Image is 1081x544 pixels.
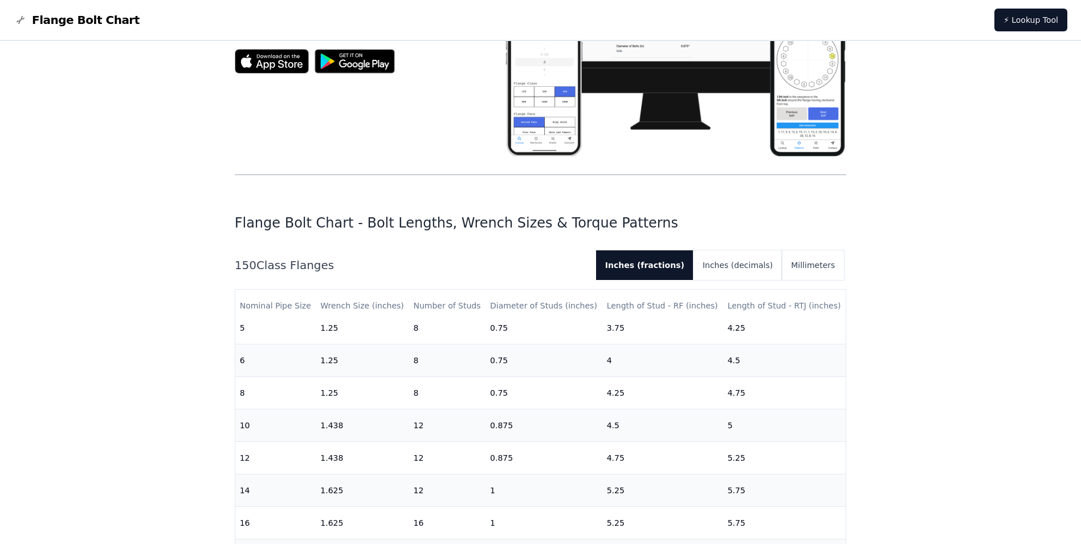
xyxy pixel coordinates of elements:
[14,13,27,27] img: Flange Bolt Chart Logo
[486,507,602,539] td: 1
[723,290,846,322] th: Length of Stud - RTJ (inches)
[235,409,316,442] td: 10
[602,409,723,442] td: 4.5
[602,442,723,474] td: 4.75
[409,312,486,344] td: 8
[409,409,486,442] td: 12
[235,377,316,409] td: 8
[486,290,602,322] th: Diameter of Studs (inches)
[694,250,782,280] button: Inches (decimals)
[486,344,602,377] td: 0.75
[409,442,486,474] td: 12
[235,214,847,232] h1: Flange Bolt Chart - Bolt Lengths, Wrench Sizes & Torque Patterns
[235,257,587,273] h2: 150 Class Flanges
[486,474,602,507] td: 1
[782,250,844,280] button: Millimeters
[486,409,602,442] td: 0.875
[316,474,409,507] td: 1.625
[602,290,723,322] th: Length of Stud - RF (inches)
[409,290,486,322] th: Number of Studs
[723,377,846,409] td: 4.75
[409,474,486,507] td: 12
[723,312,846,344] td: 4.25
[14,12,140,28] a: Flange Bolt Chart LogoFlange Bolt Chart
[602,474,723,507] td: 5.25
[409,507,486,539] td: 16
[316,377,409,409] td: 1.25
[235,507,316,539] td: 16
[486,442,602,474] td: 0.875
[316,312,409,344] td: 1.25
[235,290,316,322] th: Nominal Pipe Size
[602,312,723,344] td: 3.75
[409,344,486,377] td: 8
[486,377,602,409] td: 0.75
[235,474,316,507] td: 14
[316,507,409,539] td: 1.625
[723,409,846,442] td: 5
[316,409,409,442] td: 1.438
[994,9,1067,31] a: ⚡ Lookup Tool
[32,12,140,28] span: Flange Bolt Chart
[235,442,316,474] td: 12
[316,442,409,474] td: 1.438
[602,344,723,377] td: 4
[723,344,846,377] td: 4.5
[309,43,401,79] img: Get it on Google Play
[723,442,846,474] td: 5.25
[316,344,409,377] td: 1.25
[723,507,846,539] td: 5.75
[409,377,486,409] td: 8
[235,344,316,377] td: 6
[602,377,723,409] td: 4.25
[235,49,309,74] img: App Store badge for the Flange Bolt Chart app
[235,312,316,344] td: 5
[596,250,694,280] button: Inches (fractions)
[602,507,723,539] td: 5.25
[316,290,409,322] th: Wrench Size (inches)
[486,312,602,344] td: 0.75
[723,474,846,507] td: 5.75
